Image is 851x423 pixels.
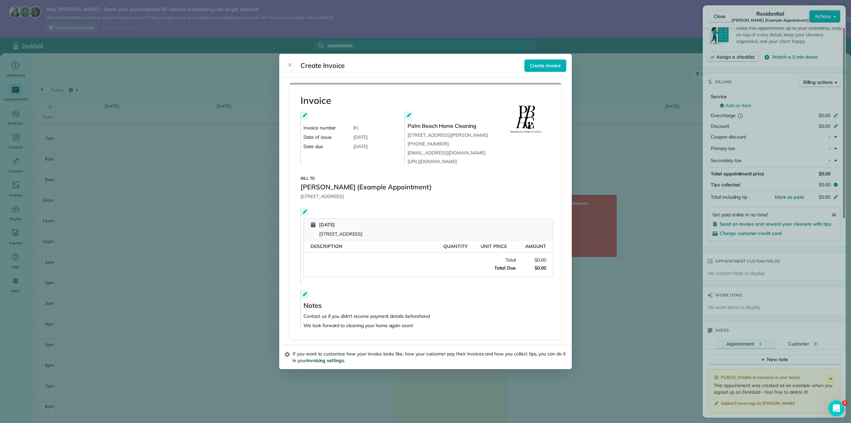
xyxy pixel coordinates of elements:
[481,243,507,249] span: Unit Price
[408,158,456,164] span: [URL][DOMAIN_NAME]
[304,313,553,319] p: Contact us if you didn't receive payment details beforehand
[319,231,362,237] span: [STREET_ADDRESS]
[353,143,368,150] span: [DATE]
[443,243,468,249] span: Quantity
[828,400,844,416] iframe: Intercom live chat
[301,95,524,106] h1: Invoice
[301,182,432,192] span: [PERSON_NAME] (Example Appointment)
[408,140,448,147] a: [PHONE_NUMBER]
[304,265,516,271] span: Total Due
[301,61,345,70] span: Create Invoice
[516,265,546,271] span: $0.00
[408,150,485,156] span: [EMAIL_ADDRESS][DOMAIN_NAME]
[516,257,546,263] span: $0.00
[408,149,485,156] a: [EMAIL_ADDRESS][DOMAIN_NAME]
[353,134,368,140] span: [DATE]
[304,257,516,263] span: Total
[301,193,344,200] span: [STREET_ADDRESS]
[304,124,351,131] span: Invoice number
[307,357,345,363] a: invoicing settings.
[408,141,448,147] span: [PHONE_NUMBER]
[310,243,342,249] span: Description
[285,60,295,71] button: Close
[408,158,456,165] a: [URL][DOMAIN_NAME]
[524,59,566,72] button: Create invoice
[304,322,553,329] p: We look forward to cleaning your home again soon!
[293,350,566,364] span: If you want to customize how your invoice looks like, how your customer pay their invoices and ho...
[503,95,550,143] img: Company logo
[301,176,315,181] span: Bill to
[304,301,322,310] span: Notes
[530,62,561,69] span: Create invoice
[319,221,362,228] span: [DATE]
[353,124,359,131] span: # 1
[525,243,546,249] span: Amount
[304,143,351,150] span: Date due
[842,400,847,406] span: 2
[408,132,511,138] span: [STREET_ADDRESS][PERSON_NAME]
[408,122,511,130] span: Palm Beach Home Cleaning
[304,134,351,140] span: Date of issue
